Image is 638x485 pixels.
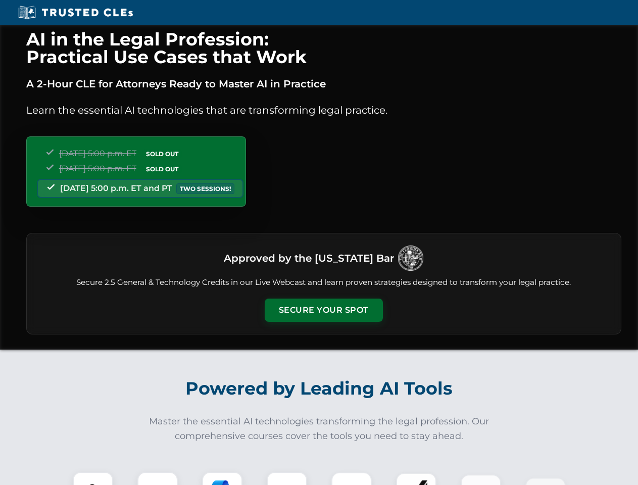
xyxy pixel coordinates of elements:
button: Secure Your Spot [265,299,383,322]
h2: Powered by Leading AI Tools [39,371,599,406]
span: [DATE] 5:00 p.m. ET [59,149,136,158]
p: A 2-Hour CLE for Attorneys Ready to Master AI in Practice [26,76,621,92]
p: Learn the essential AI technologies that are transforming legal practice. [26,102,621,118]
h1: AI in the Legal Profession: Practical Use Cases that Work [26,30,621,66]
span: SOLD OUT [142,164,182,174]
p: Secure 2.5 General & Technology Credits in our Live Webcast and learn proven strategies designed ... [39,277,609,288]
img: Trusted CLEs [15,5,136,20]
h3: Approved by the [US_STATE] Bar [224,249,394,267]
span: [DATE] 5:00 p.m. ET [59,164,136,173]
span: SOLD OUT [142,149,182,159]
img: Logo [398,246,423,271]
p: Master the essential AI technologies transforming the legal profession. Our comprehensive courses... [142,414,496,444]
